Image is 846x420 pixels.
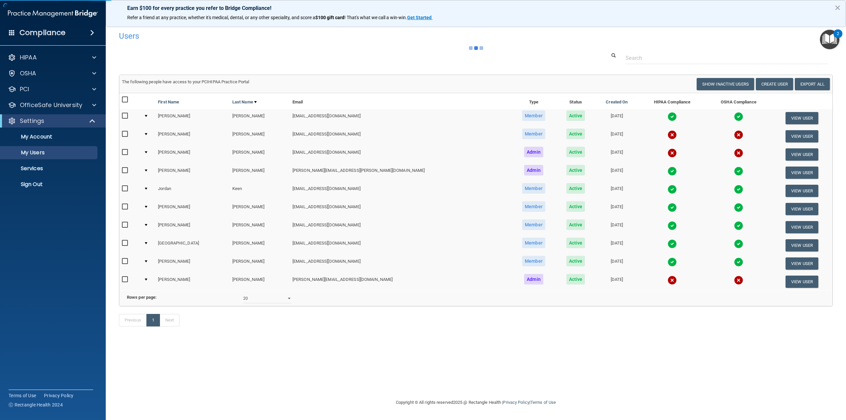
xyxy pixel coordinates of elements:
[4,181,95,188] p: Sign Out
[155,218,230,236] td: [PERSON_NAME]
[119,314,147,326] a: Previous
[595,236,638,254] td: [DATE]
[290,218,511,236] td: [EMAIL_ADDRESS][DOMAIN_NAME]
[8,7,98,20] img: PMB logo
[355,392,596,413] div: Copyright © All rights reserved 2025 @ Rectangle Health | |
[290,182,511,200] td: [EMAIL_ADDRESS][DOMAIN_NAME]
[595,109,638,127] td: [DATE]
[230,145,290,164] td: [PERSON_NAME]
[837,34,839,42] div: 2
[566,147,585,157] span: Active
[230,109,290,127] td: [PERSON_NAME]
[595,127,638,145] td: [DATE]
[566,274,585,285] span: Active
[595,145,638,164] td: [DATE]
[20,117,44,125] p: Settings
[668,130,677,139] img: cross.ca9f0e7f.svg
[668,257,677,267] img: tick.e7d51cea.svg
[8,117,96,125] a: Settings
[595,254,638,273] td: [DATE]
[566,165,585,175] span: Active
[756,78,793,90] button: Create User
[595,200,638,218] td: [DATE]
[8,69,96,77] a: OSHA
[315,15,344,20] strong: $100 gift card
[668,167,677,176] img: tick.e7d51cea.svg
[232,98,257,106] a: Last Name
[230,182,290,200] td: Keen
[230,127,290,145] td: [PERSON_NAME]
[626,52,828,64] input: Search
[734,257,743,267] img: tick.e7d51cea.svg
[230,164,290,182] td: [PERSON_NAME]
[158,98,179,106] a: First Name
[706,93,771,109] th: OSHA Compliance
[4,134,95,140] p: My Account
[595,182,638,200] td: [DATE]
[8,85,96,93] a: PCI
[290,109,511,127] td: [EMAIL_ADDRESS][DOMAIN_NAME]
[734,239,743,248] img: tick.e7d51cea.svg
[155,109,230,127] td: [PERSON_NAME]
[290,200,511,218] td: [EMAIL_ADDRESS][DOMAIN_NAME]
[4,149,95,156] p: My Users
[20,69,36,77] p: OSHA
[734,112,743,121] img: tick.e7d51cea.svg
[566,201,585,212] span: Active
[44,392,74,399] a: Privacy Policy
[786,276,818,288] button: View User
[522,129,545,139] span: Member
[734,221,743,230] img: tick.e7d51cea.svg
[566,183,585,194] span: Active
[668,148,677,158] img: cross.ca9f0e7f.svg
[469,46,483,50] img: ajax-loader.4d491dd7.gif
[606,98,628,106] a: Created On
[668,276,677,285] img: cross.ca9f0e7f.svg
[795,78,830,90] a: Export All
[20,54,37,61] p: HIPAA
[9,392,36,399] a: Terms of Use
[122,79,250,84] span: The following people have access to your PCIHIPAA Practice Portal
[230,218,290,236] td: [PERSON_NAME]
[290,254,511,273] td: [EMAIL_ADDRESS][DOMAIN_NAME]
[290,145,511,164] td: [EMAIL_ADDRESS][DOMAIN_NAME]
[786,221,818,233] button: View User
[4,165,95,172] p: Services
[668,203,677,212] img: tick.e7d51cea.svg
[566,238,585,248] span: Active
[786,203,818,215] button: View User
[734,276,743,285] img: cross.ca9f0e7f.svg
[20,85,29,93] p: PCI
[290,236,511,254] td: [EMAIL_ADDRESS][DOMAIN_NAME]
[786,130,818,142] button: View User
[557,93,595,109] th: Status
[146,314,160,326] a: 1
[155,127,230,145] td: [PERSON_NAME]
[522,256,545,266] span: Member
[20,101,82,109] p: OfficeSafe University
[595,273,638,290] td: [DATE]
[290,164,511,182] td: [PERSON_NAME][EMAIL_ADDRESS][PERSON_NAME][DOMAIN_NAME]
[522,201,545,212] span: Member
[786,239,818,251] button: View User
[566,110,585,121] span: Active
[638,93,706,109] th: HIPAA Compliance
[786,167,818,179] button: View User
[734,148,743,158] img: cross.ca9f0e7f.svg
[734,167,743,176] img: tick.e7d51cea.svg
[290,93,511,109] th: Email
[155,145,230,164] td: [PERSON_NAME]
[522,219,545,230] span: Member
[595,218,638,236] td: [DATE]
[155,254,230,273] td: [PERSON_NAME]
[786,185,818,197] button: View User
[522,238,545,248] span: Member
[503,400,529,405] a: Privacy Policy
[407,15,432,20] strong: Get Started
[127,5,825,11] p: Earn $100 for every practice you refer to Bridge Compliance!
[530,400,556,405] a: Terms of Use
[155,200,230,218] td: [PERSON_NAME]
[522,110,545,121] span: Member
[8,54,96,61] a: HIPAA
[524,147,543,157] span: Admin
